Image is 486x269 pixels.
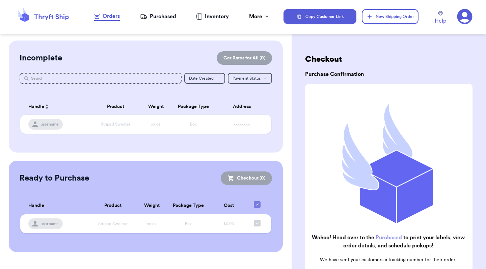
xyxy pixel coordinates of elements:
[28,103,44,110] span: Handle
[362,9,418,24] button: New Shipping Order
[147,222,157,226] span: xx oz
[98,222,128,226] span: Striped Sweater
[101,122,130,126] span: Striped Sweater
[435,11,446,25] a: Help
[185,222,192,226] span: Box
[20,73,182,84] input: Search
[166,197,210,214] th: Package Type
[20,173,89,184] h2: Ready to Purchase
[234,122,250,126] span: xxxxxxxx
[151,122,161,126] span: xx oz
[90,99,141,115] th: Product
[141,99,171,115] th: Weight
[305,54,473,65] h2: Checkout
[189,76,214,80] span: Date Created
[137,197,167,214] th: Weight
[216,99,271,115] th: Address
[221,171,272,185] button: Checkout (0)
[171,99,216,115] th: Package Type
[210,197,247,214] th: Cost
[223,222,234,226] span: $0.00
[94,12,120,21] a: Orders
[233,76,261,80] span: Payment Status
[310,234,466,250] h2: Wahoo! Head over to the to print your labels, view order details, and schedule pickups!
[44,103,50,111] button: Sort ascending
[217,51,272,65] button: Get Rates for All (0)
[40,221,59,226] span: username
[190,122,197,126] span: Box
[435,17,446,25] span: Help
[20,53,62,63] h2: Incomplete
[28,202,44,209] span: Handle
[196,12,229,21] a: Inventory
[283,9,356,24] button: Copy Customer Link
[40,122,59,127] span: username
[228,73,272,84] button: Payment Status
[140,12,176,21] a: Purchased
[310,257,466,263] p: We have sent your customers a tracking number for their order.
[184,73,225,84] button: Date Created
[305,70,473,78] h3: Purchase Confirmation
[376,235,402,240] a: Purchased
[94,12,120,20] div: Orders
[249,12,270,21] div: More
[88,197,137,214] th: Product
